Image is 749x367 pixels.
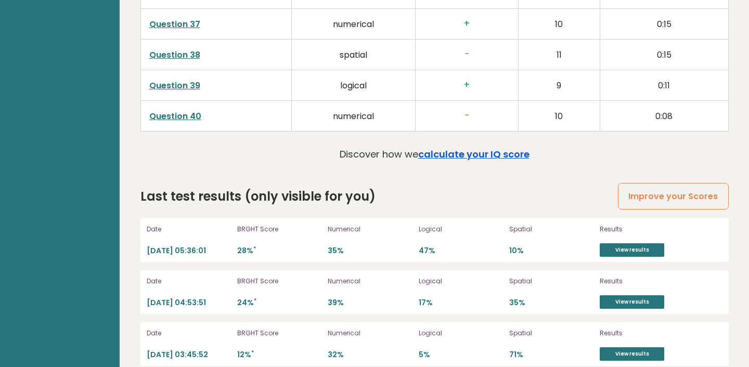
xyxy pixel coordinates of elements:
p: Results [600,329,709,338]
a: Question 39 [149,80,200,91]
p: 35% [328,246,412,256]
p: 17% [419,298,503,308]
p: 10% [509,246,593,256]
td: 0:15 [600,40,728,70]
h3: - [424,49,510,60]
td: numerical [292,9,416,40]
h2: Last test results (only visible for you) [140,187,376,206]
p: Date [147,329,231,338]
p: Spatial [509,225,593,234]
p: Spatial [509,329,593,338]
td: 10 [518,101,600,132]
td: spatial [292,40,416,70]
p: 39% [328,298,412,308]
h3: + [424,18,510,29]
p: 32% [328,350,412,360]
td: 0:15 [600,9,728,40]
a: View results [600,243,664,257]
p: Discover how we [340,147,530,161]
a: View results [600,295,664,309]
p: 71% [509,350,593,360]
td: numerical [292,101,416,132]
p: Logical [419,225,503,234]
td: 0:11 [600,70,728,101]
td: 9 [518,70,600,101]
p: BRGHT Score [237,225,321,234]
a: View results [600,347,664,361]
p: 47% [419,246,503,256]
td: 0:08 [600,101,728,132]
p: Logical [419,277,503,286]
a: Question 37 [149,18,200,30]
p: Numerical [328,225,412,234]
p: Numerical [328,277,412,286]
td: 10 [518,9,600,40]
p: Date [147,277,231,286]
p: Logical [419,329,503,338]
p: BRGHT Score [237,329,321,338]
h3: + [424,80,510,90]
p: 12% [237,350,321,360]
a: calculate your IQ score [418,148,530,161]
p: [DATE] 05:36:01 [147,246,231,256]
p: 5% [419,350,503,360]
p: Date [147,225,231,234]
p: [DATE] 03:45:52 [147,350,231,360]
p: 28% [237,246,321,256]
p: 35% [509,298,593,308]
p: [DATE] 04:53:51 [147,298,231,308]
td: 11 [518,40,600,70]
a: Question 40 [149,110,201,122]
p: 24% [237,298,321,308]
p: Spatial [509,277,593,286]
p: Results [600,225,709,234]
p: Results [600,277,709,286]
h3: - [424,110,510,121]
a: Improve your Scores [618,183,728,209]
p: Numerical [328,329,412,338]
p: BRGHT Score [237,277,321,286]
td: logical [292,70,416,101]
a: Question 38 [149,49,200,61]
